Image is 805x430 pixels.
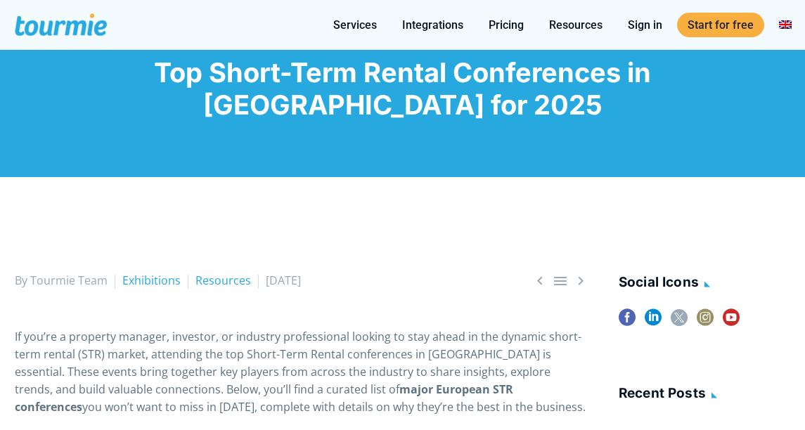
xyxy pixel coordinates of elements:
a: facebook [619,309,636,335]
h4: Recent posts [619,383,790,406]
span: If you’re a property manager, investor, or industry professional looking to stay ahead in the dyn... [15,329,581,397]
h4: social icons [619,272,790,295]
span: Previous post [532,272,548,289]
a: youtube [723,309,740,335]
a: linkedin [645,309,662,335]
span: Next post [572,272,589,289]
a: Resources [539,16,613,34]
a: instagram [697,309,714,335]
span: you won’t want to miss in [DATE], complete with details on why they’re the best in the business. [82,399,586,415]
a: twitter [671,309,688,335]
a: Integrations [392,16,474,34]
a: Exhibitions [122,273,181,288]
h1: Top Short-Term Rental Conferences in [GEOGRAPHIC_DATA] for 2025 [15,56,790,121]
a: Resources [195,273,251,288]
a: Pricing [478,16,534,34]
a:  [532,272,548,289]
a:  [572,272,589,289]
span: [DATE] [266,273,301,288]
a:  [552,272,569,289]
a: Sign in [617,16,673,34]
span: By Tourmie Team [15,273,108,288]
a: Start for free [677,13,764,37]
a: Services [323,16,387,34]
